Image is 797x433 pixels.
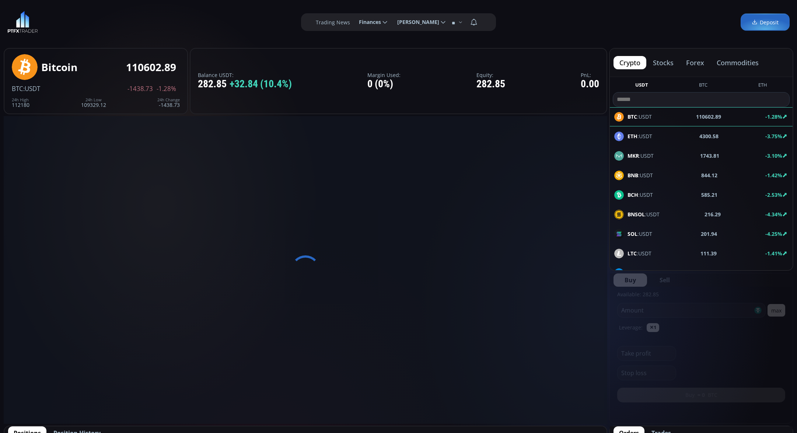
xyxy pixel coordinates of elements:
div: 112180 [12,98,29,108]
span: :USDT [628,191,653,199]
div: 0 (0%) [367,78,401,90]
span: :USDT [628,132,652,140]
b: 216.29 [705,210,721,218]
b: SOL [628,230,637,237]
b: ETH [628,133,637,140]
b: BCH [628,191,638,198]
b: 201.94 [701,230,717,238]
button: ETH [755,81,770,91]
label: Margin Used: [367,72,401,78]
img: LOGO [7,11,38,33]
div: 0.00 [581,78,599,90]
button: stocks [647,56,679,69]
span: Deposit [752,18,779,26]
div: 282.85 [198,78,292,90]
a: Deposit [741,14,790,31]
button: commodities [711,56,765,69]
b: -1.41% [765,250,782,257]
b: 844.12 [701,171,717,179]
span: +32.84 (10.4%) [230,78,292,90]
span: :USDT [628,269,657,277]
div: 24h High [12,98,29,102]
b: BNB [628,172,638,179]
label: Equity: [476,72,505,78]
b: -4.34% [765,211,782,218]
b: 23.27 [705,269,718,277]
span: :USDT [628,210,660,218]
span: -1.28% [157,85,176,92]
b: BNSOL [628,211,645,218]
b: MKR [628,152,639,159]
b: LTC [628,250,637,257]
span: :USDT [23,84,40,93]
label: Balance USDT: [198,72,292,78]
b: -3.10% [765,152,782,159]
div: 110602.89 [126,62,176,73]
span: BTC [12,84,23,93]
b: DASH [628,269,642,276]
span: :USDT [628,230,652,238]
span: :USDT [628,171,653,179]
button: forex [680,56,710,69]
div: 24h Low [81,98,106,102]
b: -1.42% [765,172,782,179]
b: 4300.58 [699,132,719,140]
span: :USDT [628,249,651,257]
span: :USDT [628,152,654,160]
span: [PERSON_NAME] [392,15,439,29]
button: BTC [696,81,710,91]
span: Finances [354,15,381,29]
label: Trading News [316,18,350,26]
div: 282.85 [476,78,505,90]
b: 585.21 [701,191,717,199]
b: 1743.81 [700,152,719,160]
div: 109329.12 [81,98,106,108]
b: -4.25% [765,230,782,237]
button: crypto [614,56,646,69]
b: -2.53% [765,191,782,198]
b: -3.75% [765,133,782,140]
div: Bitcoin [41,62,77,73]
div: -1438.73 [157,98,180,108]
span: -1438.73 [127,85,153,92]
button: USDT [632,81,651,91]
label: PnL: [581,72,599,78]
b: -3.20% [765,269,782,276]
b: 111.39 [700,249,717,257]
div: 24h Change [157,98,180,102]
